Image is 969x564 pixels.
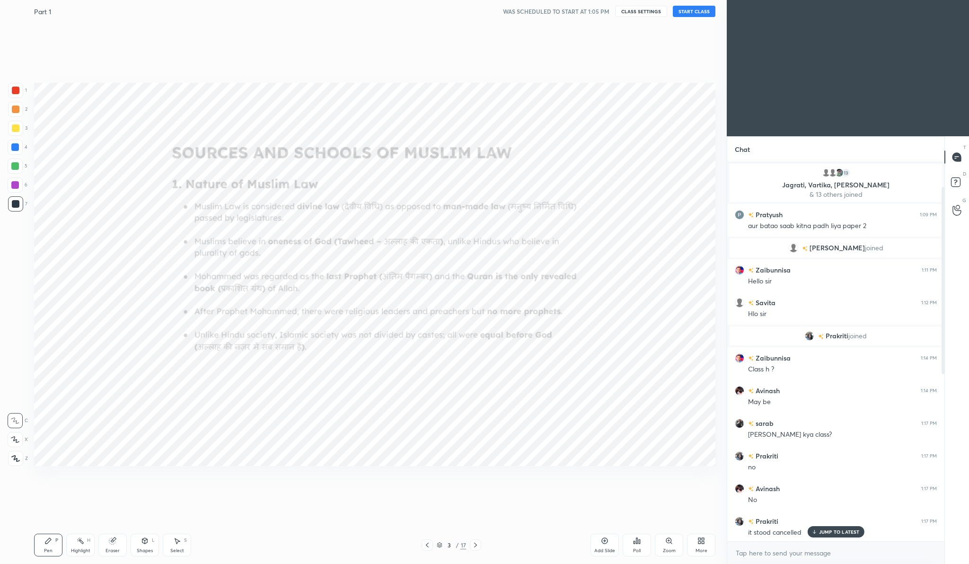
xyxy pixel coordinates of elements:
[663,548,676,553] div: Zoom
[137,548,153,553] div: Shapes
[735,386,744,396] img: 2478207f8972426c95f3e7f2a6aeb01b.jpg
[735,484,744,493] img: 2478207f8972426c95f3e7f2a6aeb01b.jpg
[748,300,754,306] img: no-rating-badge.077c3623.svg
[748,421,754,426] img: no-rating-badge.077c3623.svg
[748,495,937,505] div: No
[8,102,27,117] div: 2
[819,529,860,535] p: JUMP TO LATEST
[184,538,187,543] div: S
[841,168,851,177] div: 13
[828,168,837,177] img: default.png
[821,168,831,177] img: default.png
[735,210,744,220] img: 55f8cc49f35148bd9dc834c39eea3082.26309869_3
[922,267,937,273] div: 1:11 PM
[735,353,744,363] img: 3
[835,168,844,177] img: 3
[594,548,615,553] div: Add Slide
[921,355,937,361] div: 1:14 PM
[754,210,783,220] h6: Pratyush
[170,548,184,553] div: Select
[55,538,58,543] div: P
[754,516,778,526] h6: Prakriti
[826,332,848,340] span: Prakriti
[920,212,937,218] div: 1:09 PM
[735,419,744,428] img: affd58db05be41cdb8b231b5925ea00d.jpg
[748,388,754,394] img: no-rating-badge.077c3623.svg
[748,221,937,231] div: aur batao saab kitna padh liya paper 2
[754,451,778,461] h6: Prakriti
[748,212,754,218] img: no-rating-badge.077c3623.svg
[818,334,824,339] img: no-rating-badge.077c3623.svg
[8,121,27,136] div: 3
[748,463,937,472] div: no
[71,548,90,553] div: Highlight
[444,542,454,548] div: 3
[735,298,744,308] img: default.png
[503,7,609,16] h5: WAS SCHEDULED TO START AT 1:05 PM
[633,548,641,553] div: Poll
[106,548,120,553] div: Eraser
[789,243,798,253] img: default.png
[8,140,27,155] div: 4
[754,298,775,308] h6: Savita
[87,538,90,543] div: H
[748,277,937,286] div: Hello sir
[754,484,780,493] h6: Avinash
[34,7,51,16] h4: Part 1
[848,332,867,340] span: joined
[810,244,865,252] span: [PERSON_NAME]
[735,191,936,198] p: & 13 others joined
[8,83,27,98] div: 1
[727,162,944,541] div: grid
[696,548,707,553] div: More
[748,268,754,273] img: no-rating-badge.077c3623.svg
[921,453,937,459] div: 1:17 PM
[805,331,814,341] img: 5c50ca92545e4ea9b152bc47f8b6a3eb.jpg
[748,528,937,538] div: it stood cancelled
[735,451,744,461] img: 5c50ca92545e4ea9b152bc47f8b6a3eb.jpg
[8,413,28,428] div: C
[921,421,937,426] div: 1:17 PM
[460,541,466,549] div: 17
[8,159,27,174] div: 5
[673,6,715,17] button: START CLASS
[963,144,966,151] p: T
[748,486,754,492] img: no-rating-badge.077c3623.svg
[748,430,937,440] div: [PERSON_NAME] kya class?
[754,353,791,363] h6: Zaibunnisa
[921,519,937,524] div: 1:17 PM
[615,6,667,17] button: CLASS SETTINGS
[735,265,744,275] img: 3
[748,519,754,524] img: no-rating-badge.077c3623.svg
[735,181,936,189] p: Jagrati, Vartika, [PERSON_NAME]
[8,177,27,193] div: 6
[748,309,937,319] div: Hlo sir
[727,137,758,162] p: Chat
[865,244,883,252] span: joined
[748,365,937,374] div: Class h ?
[8,451,28,466] div: Z
[735,517,744,526] img: 5c50ca92545e4ea9b152bc47f8b6a3eb.jpg
[748,356,754,361] img: no-rating-badge.077c3623.svg
[44,548,53,553] div: Pen
[8,196,27,211] div: 7
[802,246,808,251] img: no-rating-badge.077c3623.svg
[748,397,937,407] div: May be
[748,454,754,459] img: no-rating-badge.077c3623.svg
[754,418,774,428] h6: sarab
[754,386,780,396] h6: Avinash
[962,197,966,204] p: G
[963,170,966,177] p: D
[921,300,937,306] div: 1:12 PM
[754,265,791,275] h6: Zaibunnisa
[921,486,937,492] div: 1:17 PM
[152,538,155,543] div: L
[8,432,28,447] div: X
[456,542,458,548] div: /
[921,388,937,394] div: 1:14 PM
